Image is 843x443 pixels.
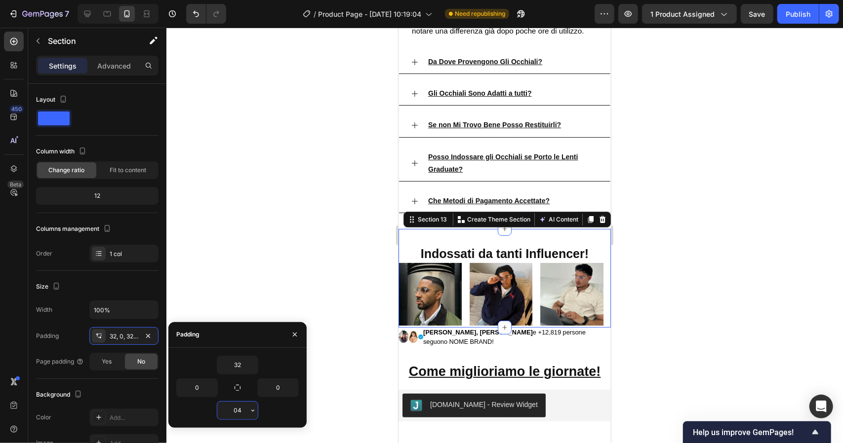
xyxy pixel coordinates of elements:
[36,145,88,158] div: Column width
[36,280,62,294] div: Size
[38,189,157,203] div: 12
[176,330,200,339] div: Padding
[650,9,715,19] span: 1 product assigned
[642,4,737,24] button: 1 product assigned
[455,9,505,18] span: Need republishing
[65,8,69,20] p: 7
[693,428,809,437] span: Help us improve GemPages!
[137,357,145,366] span: No
[786,9,810,19] div: Publish
[110,413,156,422] div: Add...
[36,222,113,236] div: Columns management
[399,28,611,443] iframe: Design area
[36,93,69,107] div: Layout
[318,9,421,19] span: Product Page - [DATE] 10:19:04
[777,4,819,24] button: Publish
[110,250,156,258] div: 1 col
[110,332,138,341] div: 32, 0, 32, 0
[49,166,85,175] span: Change ratio
[36,413,51,422] div: Color
[4,4,74,24] button: 7
[36,388,84,402] div: Background
[749,10,765,18] span: Save
[217,402,258,419] input: Auto
[314,9,316,19] span: /
[9,105,24,113] div: 450
[36,332,59,340] div: Padding
[186,4,226,24] div: Undo/Redo
[97,61,131,71] p: Advanced
[809,395,833,418] div: Open Intercom Messenger
[693,426,821,438] button: Show survey - Help us improve GemPages!
[90,301,158,319] input: Auto
[177,379,217,397] input: Auto
[36,249,52,258] div: Order
[741,4,773,24] button: Save
[36,305,52,314] div: Width
[102,357,112,366] span: Yes
[110,166,146,175] span: Fit to content
[217,356,258,374] input: Auto
[258,379,298,397] input: Auto
[48,35,129,47] p: Section
[49,61,77,71] p: Settings
[36,357,84,366] div: Page padding
[7,181,24,188] div: Beta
